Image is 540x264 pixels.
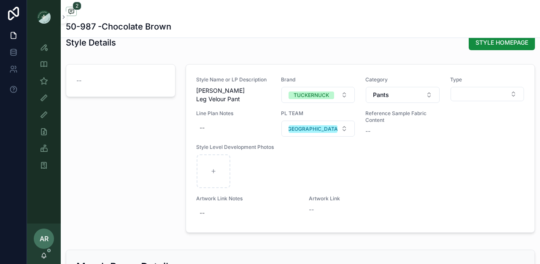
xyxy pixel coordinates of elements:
[365,76,440,83] span: Category
[76,76,81,85] span: --
[281,76,356,83] span: Brand
[365,110,440,124] span: Reference Sample Fabric Content
[309,195,383,202] span: Artwork Link
[66,37,116,48] h1: Style Details
[286,125,340,133] div: [GEOGRAPHIC_DATA]
[294,92,329,99] div: TUCKERNUCK
[73,2,81,10] span: 2
[366,87,440,103] button: Select Button
[196,86,271,103] span: [PERSON_NAME] Leg Velour Pant
[451,87,524,101] button: Select Button
[66,21,171,32] h1: 50-987 -Chocolate Brown
[196,76,271,83] span: Style Name or LP Description
[373,91,389,99] span: Pants
[40,234,49,244] span: AR
[281,87,355,103] button: Select Button
[196,110,271,117] span: Line Plan Notes
[281,110,356,117] span: PL TEAM
[450,76,525,83] span: Type
[37,10,51,24] img: App logo
[196,144,524,151] span: Style Level Development Photos
[27,34,61,184] div: scrollable content
[365,127,370,135] span: --
[196,195,299,202] span: Artwork Link Notes
[200,124,205,132] div: --
[475,38,528,47] span: STYLE HOMEPAGE
[200,209,205,217] div: --
[281,121,355,137] button: Select Button
[66,7,77,17] button: 2
[469,35,535,50] button: STYLE HOMEPAGE
[309,205,314,214] span: --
